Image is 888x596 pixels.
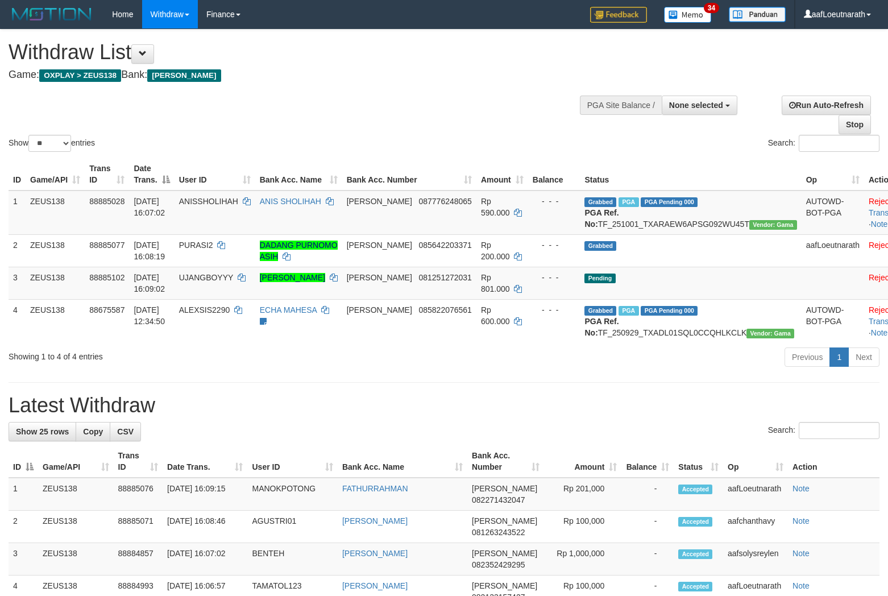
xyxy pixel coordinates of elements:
td: 88884857 [114,543,163,576]
img: panduan.png [729,7,786,22]
span: Grabbed [584,306,616,316]
span: Copy 081263243522 to clipboard [472,528,525,537]
a: ANIS SHOLIHAH [260,197,321,206]
span: Copy [83,427,103,436]
td: ZEUS138 [26,267,85,299]
h1: Withdraw List [9,41,580,64]
span: Grabbed [584,241,616,251]
span: Marked by aafpengsreynich [619,306,638,316]
span: Accepted [678,549,712,559]
th: Date Trans.: activate to sort column descending [129,158,174,191]
a: Show 25 rows [9,422,76,441]
td: ZEUS138 [26,234,85,267]
td: 3 [9,267,26,299]
span: Pending [584,274,615,283]
a: FATHURRAHMAN [342,484,408,493]
span: [DATE] 16:08:19 [134,241,165,261]
span: 88885028 [89,197,125,206]
span: [PERSON_NAME] [472,516,537,525]
span: Grabbed [584,197,616,207]
div: Showing 1 to 4 of 4 entries [9,346,362,362]
td: TF_250929_TXADL01SQL0CCQHLKCLK [580,299,801,343]
a: Note [792,516,810,525]
a: Previous [785,347,830,367]
input: Search: [799,422,879,439]
span: Copy 082352429295 to clipboard [472,560,525,569]
td: BENTEH [247,543,337,576]
span: [DATE] 12:34:50 [134,305,165,326]
select: Showentries [28,135,71,152]
td: [DATE] 16:09:15 [163,478,247,511]
span: ANISSHOLIHAH [179,197,238,206]
td: Rp 1,000,000 [544,543,622,576]
td: ZEUS138 [26,191,85,235]
th: Trans ID: activate to sort column ascending [85,158,129,191]
h1: Latest Withdraw [9,394,879,417]
td: Rp 100,000 [544,511,622,543]
td: 2 [9,511,38,543]
th: Game/API: activate to sort column ascending [38,445,114,478]
th: User ID: activate to sort column ascending [175,158,255,191]
td: Rp 201,000 [544,478,622,511]
td: aafchanthavy [723,511,788,543]
span: UJANGBOYYY [179,273,233,282]
td: 88885076 [114,478,163,511]
img: MOTION_logo.png [9,6,95,23]
div: - - - [533,196,576,207]
label: Search: [768,422,879,439]
td: ZEUS138 [38,511,114,543]
th: Op: activate to sort column ascending [723,445,788,478]
a: [PERSON_NAME] [342,516,408,525]
td: 1 [9,478,38,511]
span: Copy 082271432047 to clipboard [472,495,525,504]
span: [DATE] 16:07:02 [134,197,165,217]
td: 2 [9,234,26,267]
button: None selected [662,96,737,115]
span: Rp 600.000 [481,305,510,326]
span: Vendor URL: https://trx31.1velocity.biz [746,329,794,338]
span: Rp 590.000 [481,197,510,217]
div: PGA Site Balance / [580,96,662,115]
td: MANOKPOTONG [247,478,337,511]
span: Accepted [678,582,712,591]
span: Accepted [678,485,712,494]
span: Copy 085642203371 to clipboard [418,241,471,250]
span: PGA Pending [641,197,698,207]
a: 1 [829,347,849,367]
td: [DATE] 16:08:46 [163,511,247,543]
span: Vendor URL: https://trx31.1velocity.biz [749,220,797,230]
th: Balance: activate to sort column ascending [621,445,674,478]
div: - - - [533,304,576,316]
span: PGA Pending [641,306,698,316]
th: Bank Acc. Name: activate to sort column ascending [338,445,467,478]
img: Feedback.jpg [590,7,647,23]
a: Run Auto-Refresh [782,96,871,115]
span: [DATE] 16:09:02 [134,273,165,293]
span: Copy 081251272031 to clipboard [418,273,471,282]
span: [PERSON_NAME] [472,484,537,493]
a: Note [792,549,810,558]
div: - - - [533,239,576,251]
label: Search: [768,135,879,152]
th: User ID: activate to sort column ascending [247,445,337,478]
th: Trans ID: activate to sort column ascending [114,445,163,478]
span: Rp 200.000 [481,241,510,261]
td: - [621,511,674,543]
td: aafLoeutnarath [802,234,864,267]
td: - [621,543,674,576]
a: DADANG PURNOMO ASIH [260,241,338,261]
span: Rp 801.000 [481,273,510,293]
input: Search: [799,135,879,152]
span: 34 [704,3,719,13]
a: Note [871,328,888,337]
th: Bank Acc. Number: activate to sort column ascending [467,445,544,478]
th: Game/API: activate to sort column ascending [26,158,85,191]
td: 1 [9,191,26,235]
th: ID [9,158,26,191]
td: - [621,478,674,511]
div: - - - [533,272,576,283]
th: Bank Acc. Name: activate to sort column ascending [255,158,342,191]
span: [PERSON_NAME] [347,273,412,282]
td: ZEUS138 [26,299,85,343]
label: Show entries [9,135,95,152]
